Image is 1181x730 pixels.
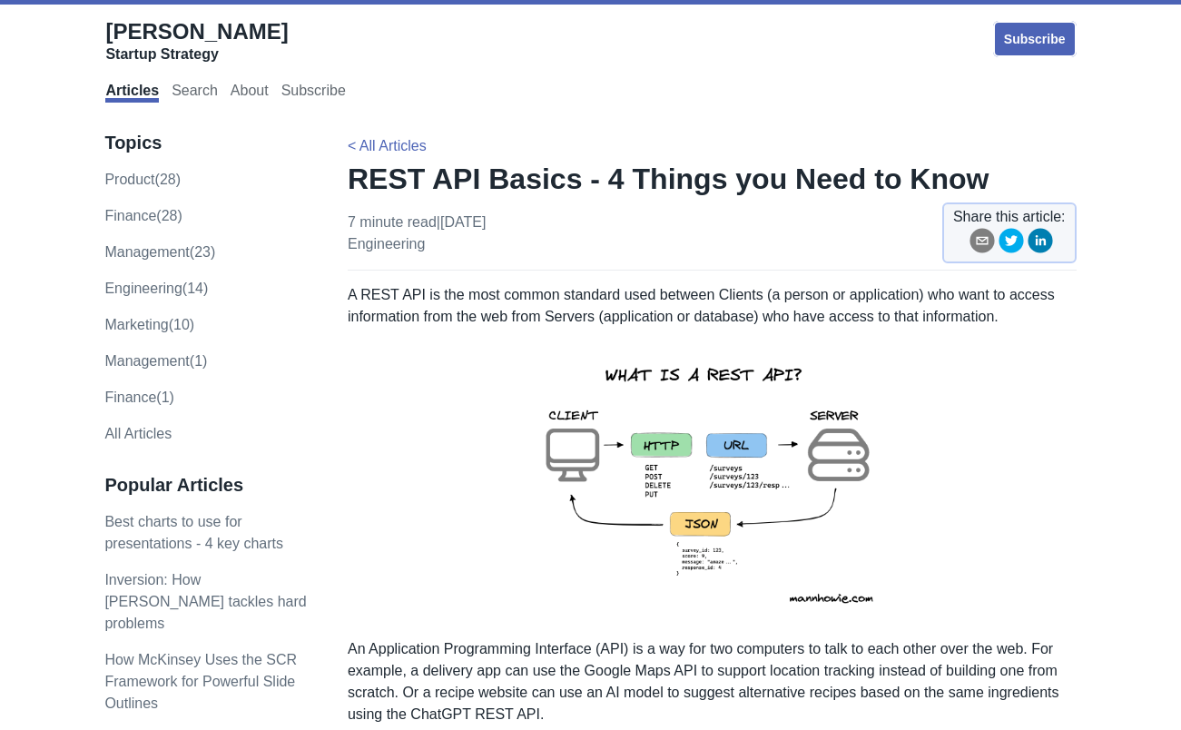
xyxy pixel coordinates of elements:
[348,212,486,255] p: 7 minute read | [DATE]
[104,208,182,223] a: finance(28)
[348,638,1077,725] p: An Application Programming Interface (API) is a way for two computers to talk to each other over ...
[105,83,159,103] a: Articles
[104,474,310,497] h3: Popular Articles
[172,83,218,103] a: Search
[969,228,995,260] button: email
[104,390,173,405] a: Finance(1)
[348,236,425,252] a: engineering
[104,244,215,260] a: management(23)
[281,83,346,103] a: Subscribe
[104,514,283,551] a: Best charts to use for presentations - 4 key charts
[231,83,269,103] a: About
[348,138,427,153] a: < All Articles
[999,228,1024,260] button: twitter
[953,206,1066,228] span: Share this article:
[104,572,306,631] a: Inversion: How [PERSON_NAME] tackles hard problems
[105,18,288,64] a: [PERSON_NAME]Startup Strategy
[348,284,1077,328] p: A REST API is the most common standard used between Clients (a person or application) who want to...
[1028,228,1053,260] button: linkedin
[348,161,1077,197] h1: REST API Basics - 4 Things you Need to Know
[993,21,1077,57] a: Subscribe
[104,132,310,154] h3: Topics
[513,342,910,624] img: rest-api
[105,19,288,44] span: [PERSON_NAME]
[104,317,194,332] a: marketing(10)
[105,45,288,64] div: Startup Strategy
[104,281,208,296] a: engineering(14)
[104,426,172,441] a: All Articles
[104,652,297,711] a: How McKinsey Uses the SCR Framework for Powerful Slide Outlines
[104,353,207,369] a: Management(1)
[104,172,181,187] a: product(28)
